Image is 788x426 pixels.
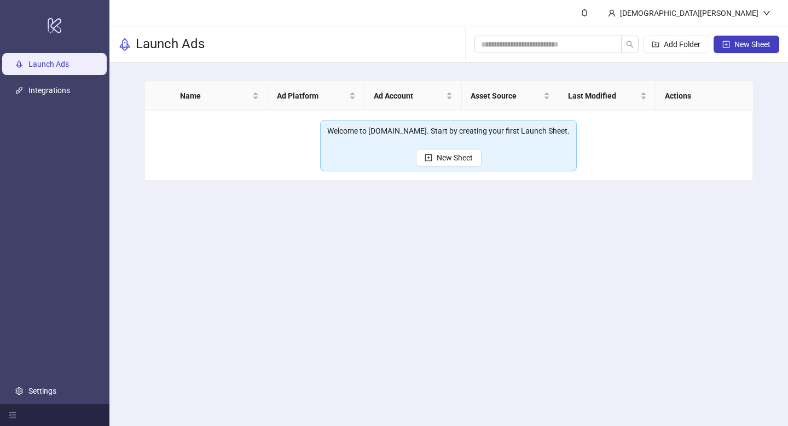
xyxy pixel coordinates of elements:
a: Integrations [28,86,70,95]
div: [DEMOGRAPHIC_DATA][PERSON_NAME] [616,7,763,19]
span: Last Modified [568,90,638,102]
span: Ad Platform [277,90,347,102]
a: Launch Ads [28,60,69,68]
th: Name [171,81,268,111]
span: bell [581,9,588,16]
span: search [626,41,634,48]
span: rocket [118,38,131,51]
span: folder-add [652,41,659,48]
th: Ad Platform [268,81,365,111]
span: Add Folder [664,40,700,49]
span: down [763,9,770,17]
th: Ad Account [365,81,462,111]
span: user [608,9,616,17]
span: New Sheet [437,153,473,162]
a: Settings [28,387,56,395]
span: plus-square [425,154,432,162]
span: plus-square [722,41,730,48]
h3: Launch Ads [136,36,205,53]
div: Welcome to [DOMAIN_NAME]. Start by creating your first Launch Sheet. [327,125,570,137]
th: Last Modified [559,81,656,111]
span: menu-fold [9,411,16,419]
th: Actions [656,81,753,111]
span: New Sheet [734,40,770,49]
span: Ad Account [374,90,444,102]
th: Asset Source [462,81,559,111]
span: Asset Source [471,90,541,102]
button: New Sheet [714,36,779,53]
button: New Sheet [416,149,482,166]
button: Add Folder [643,36,709,53]
span: Name [180,90,250,102]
